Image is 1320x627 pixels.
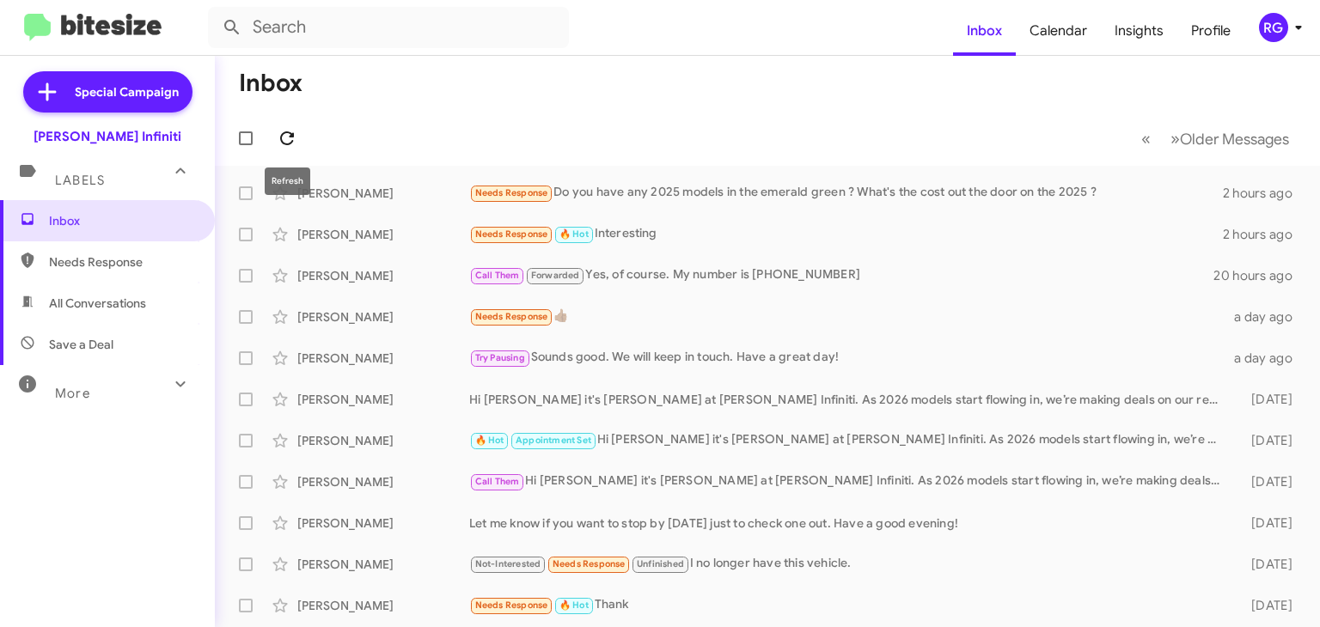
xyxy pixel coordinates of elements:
div: [PERSON_NAME] [297,350,469,367]
span: Needs Response [475,187,548,198]
div: [PERSON_NAME] [297,556,469,573]
div: Do you have any 2025 models in the emerald green ? What's the cost out the door on the 2025 ? [469,183,1223,203]
div: [PERSON_NAME] [297,597,469,614]
div: Hi [PERSON_NAME] it's [PERSON_NAME] at [PERSON_NAME] Infiniti. As 2026 models start flowing in, w... [469,430,1230,450]
div: a day ago [1230,350,1306,367]
div: [DATE] [1230,473,1306,490]
span: Call Them [475,270,520,281]
div: 2 hours ago [1223,226,1306,243]
div: Let me know if you want to stop by [DATE] just to check one out. Have a good evening! [469,514,1230,532]
span: Older Messages [1180,130,1289,149]
span: Call Them [475,476,520,487]
div: [PERSON_NAME] [297,391,469,408]
button: Previous [1131,121,1161,156]
div: 20 hours ago [1213,267,1306,284]
div: Hi [PERSON_NAME] it's [PERSON_NAME] at [PERSON_NAME] Infiniti. As 2026 models start flowing in, w... [469,472,1230,491]
div: Sounds good. We will keep in touch. Have a great day! [469,348,1230,368]
span: Labels [55,173,105,188]
div: [PERSON_NAME] Infiniti [34,128,181,145]
button: RG [1244,13,1301,42]
div: Interesting [469,224,1223,244]
a: Inbox [953,6,1016,56]
span: Needs Response [475,228,548,240]
span: Inbox [49,212,195,229]
span: All Conversations [49,295,146,312]
div: RG [1259,13,1288,42]
span: 🔥 Hot [559,600,589,611]
a: Calendar [1016,6,1101,56]
div: Refresh [265,167,310,195]
span: Needs Response [49,253,195,271]
div: [PERSON_NAME] [297,514,469,532]
div: [PERSON_NAME] [297,473,469,490]
span: Needs Response [553,558,626,569]
span: Needs Response [475,311,548,322]
div: I no longer have this vehicle. [469,554,1230,574]
span: Forwarded [527,268,584,284]
span: » [1170,128,1180,149]
span: Appointment Set [516,435,591,446]
span: Try Pausing [475,352,525,363]
div: 👍🏽 [469,307,1230,326]
div: Thank [469,595,1230,615]
button: Next [1160,121,1299,156]
div: a day ago [1230,308,1306,326]
div: 2 hours ago [1223,185,1306,202]
div: [DATE] [1230,597,1306,614]
span: Save a Deal [49,336,113,353]
div: [PERSON_NAME] [297,432,469,449]
span: Not-Interested [475,558,541,569]
span: « [1141,128,1151,149]
span: More [55,386,90,401]
span: Needs Response [475,600,548,611]
span: 🔥 Hot [559,228,589,240]
div: [DATE] [1230,391,1306,408]
h1: Inbox [239,70,302,97]
div: [DATE] [1230,432,1306,449]
div: [DATE] [1230,514,1306,532]
div: [PERSON_NAME] [297,185,469,202]
input: Search [208,7,569,48]
div: [PERSON_NAME] [297,308,469,326]
span: Special Campaign [75,83,179,100]
div: [PERSON_NAME] [297,267,469,284]
div: Hi [PERSON_NAME] it's [PERSON_NAME] at [PERSON_NAME] Infiniti. As 2026 models start flowing in, w... [469,391,1230,408]
a: Profile [1177,6,1244,56]
a: Special Campaign [23,71,192,113]
nav: Page navigation example [1132,121,1299,156]
span: 🔥 Hot [475,435,504,446]
div: [DATE] [1230,556,1306,573]
a: Insights [1101,6,1177,56]
div: [PERSON_NAME] [297,226,469,243]
div: Yes, of course. My number is [PHONE_NUMBER] [469,265,1213,285]
span: Unfinished [637,558,684,569]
